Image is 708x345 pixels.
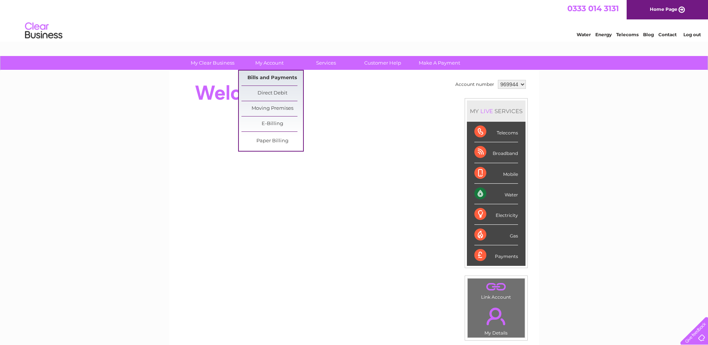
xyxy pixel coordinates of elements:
[241,134,303,149] a: Paper Billing
[470,280,523,293] a: .
[295,56,357,70] a: Services
[616,32,639,37] a: Telecoms
[595,32,612,37] a: Energy
[474,204,518,225] div: Electricity
[567,4,619,13] a: 0333 014 3131
[474,142,518,163] div: Broadband
[409,56,470,70] a: Make A Payment
[467,301,525,338] td: My Details
[182,56,243,70] a: My Clear Business
[474,245,518,265] div: Payments
[238,56,300,70] a: My Account
[25,19,63,42] img: logo.png
[474,122,518,142] div: Telecoms
[352,56,414,70] a: Customer Help
[467,100,525,122] div: MY SERVICES
[474,225,518,245] div: Gas
[241,101,303,116] a: Moving Premises
[474,184,518,204] div: Water
[658,32,677,37] a: Contact
[241,71,303,86] a: Bills and Payments
[643,32,654,37] a: Blog
[453,78,496,91] td: Account number
[241,86,303,101] a: Direct Debit
[178,4,531,36] div: Clear Business is a trading name of Verastar Limited (registered in [GEOGRAPHIC_DATA] No. 3667643...
[683,32,701,37] a: Log out
[577,32,591,37] a: Water
[474,163,518,184] div: Mobile
[241,116,303,131] a: E-Billing
[479,108,495,115] div: LIVE
[467,278,525,302] td: Link Account
[470,303,523,329] a: .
